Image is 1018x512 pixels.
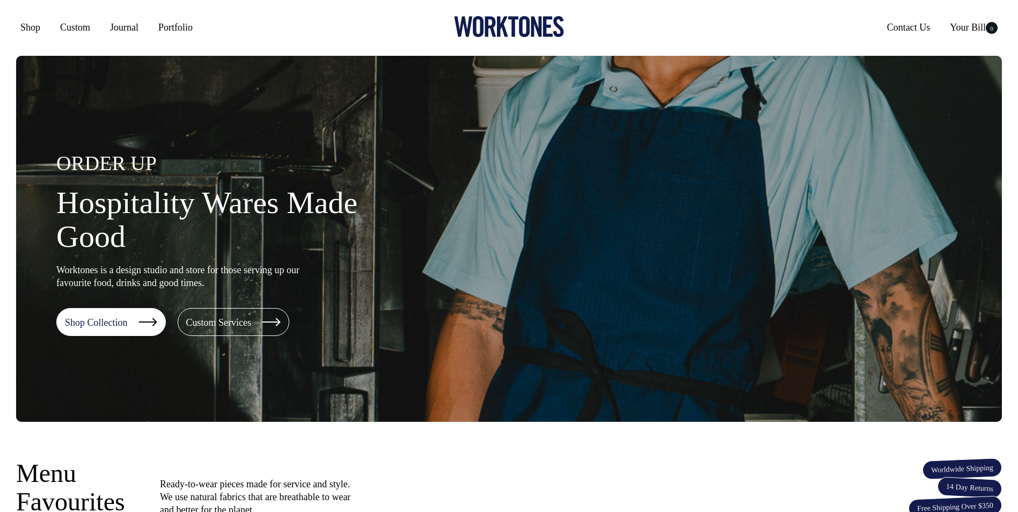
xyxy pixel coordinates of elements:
[56,152,400,175] h4: ORDER UP
[154,18,197,37] a: Portfolio
[56,186,400,254] h1: Hospitality Wares Made Good
[883,18,935,37] a: Contact Us
[106,18,143,37] a: Journal
[937,477,1002,499] span: 14 Day Returns
[946,18,1002,37] a: Your Bill0
[16,18,45,37] a: Shop
[56,264,301,289] p: Worktones is a design studio and store for those serving up our favourite food, drinks and good t...
[986,22,998,34] span: 0
[56,18,94,37] a: Custom
[178,308,290,336] a: Custom Services
[922,458,1002,480] span: Worldwide Shipping
[56,308,166,336] a: Shop Collection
